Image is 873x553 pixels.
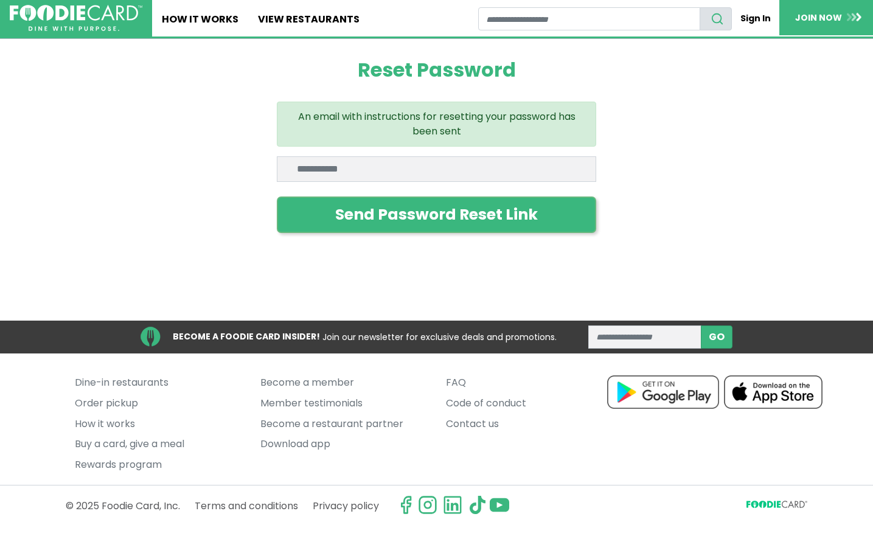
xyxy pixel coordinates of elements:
span: Join our newsletter for exclusive deals and promotions. [322,330,557,343]
a: Download app [260,434,428,454]
a: Become a restaurant partner [260,414,428,434]
input: enter email address [588,325,701,349]
img: FoodieCard; Eat, Drink, Save, Donate [10,5,142,32]
a: Contact us [446,414,613,434]
a: Member testimonials [260,393,428,414]
a: Code of conduct [446,393,613,414]
h1: Reset Password [277,58,596,82]
a: Rewards program [75,454,242,475]
a: Terms and conditions [195,495,298,516]
div: An email with instructions for resetting your password has been sent [277,102,596,147]
a: FAQ [446,373,613,394]
a: Order pickup [75,393,242,414]
strong: BECOME A FOODIE CARD INSIDER! [173,330,320,343]
img: tiktok.svg [468,495,487,515]
button: Send Password Reset Link [277,197,596,233]
img: youtube.svg [490,495,509,515]
svg: FoodieCard [746,501,807,512]
a: Become a member [260,373,428,394]
a: Sign In [732,7,779,30]
button: search [700,7,732,30]
p: © 2025 Foodie Card, Inc. [66,495,180,516]
input: restaurant search [478,7,700,30]
a: Buy a card, give a meal [75,434,242,454]
img: linkedin.svg [443,495,462,515]
button: subscribe [701,325,732,349]
svg: check us out on facebook [396,495,416,515]
a: How it works [75,414,242,434]
a: Dine-in restaurants [75,373,242,394]
a: Privacy policy [313,495,379,516]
